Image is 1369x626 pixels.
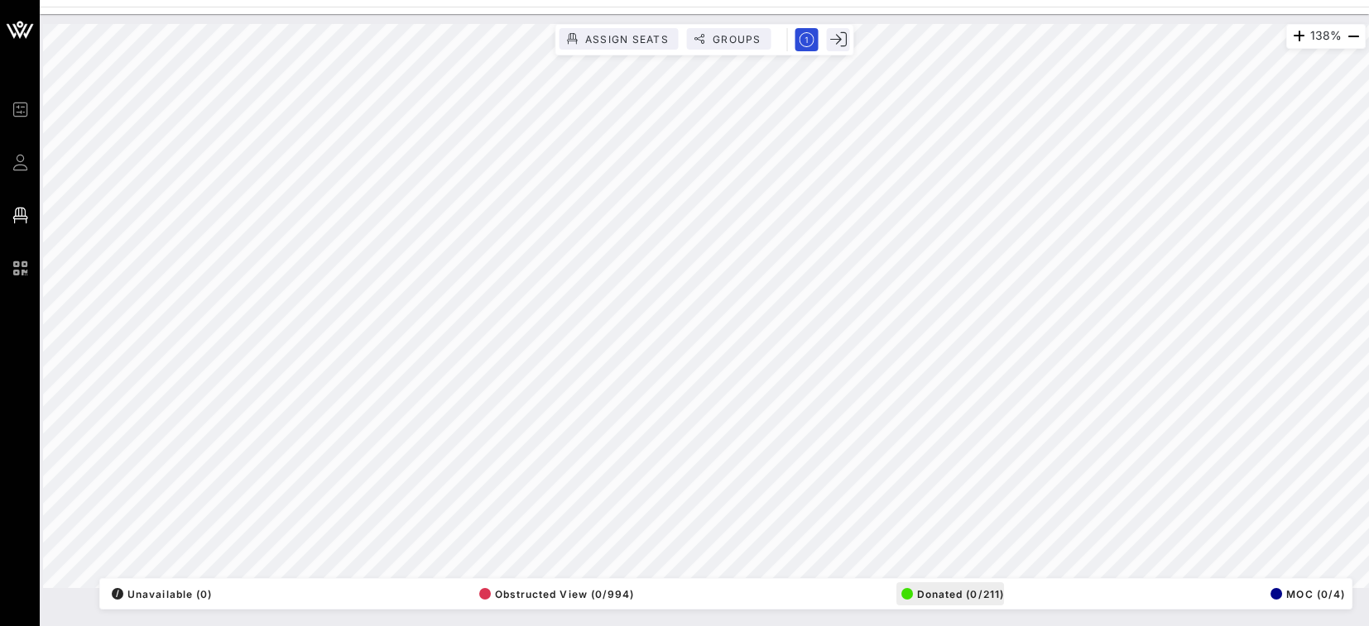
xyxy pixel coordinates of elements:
button: Donated (0/211) [896,582,1004,605]
button: MOC (0/4) [1266,582,1345,605]
span: Groups [712,33,761,45]
span: Unavailable (0) [112,588,212,600]
button: Assign Seats [560,28,679,50]
div: / [112,588,123,600]
span: Obstructed View (0/994) [479,588,635,600]
span: Donated (0/211) [901,588,1004,600]
div: 138% [1286,24,1366,49]
span: Assign Seats [584,33,669,45]
button: /Unavailable (0) [107,582,212,605]
button: Groups [687,28,771,50]
span: MOC (0/4) [1271,588,1345,600]
button: Obstructed View (0/994) [474,582,635,605]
